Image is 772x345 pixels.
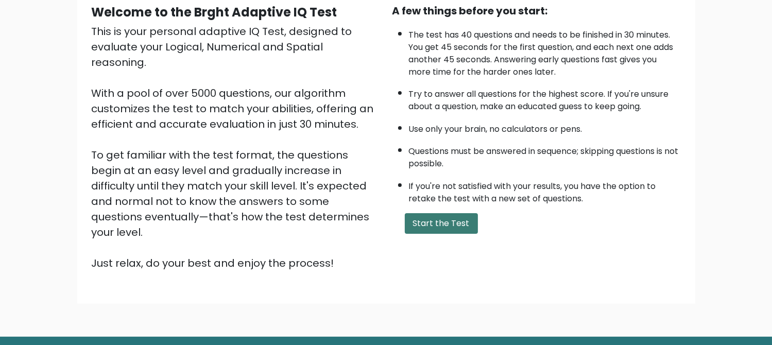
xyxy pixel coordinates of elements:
[92,4,337,21] b: Welcome to the Brght Adaptive IQ Test
[409,175,681,205] li: If you're not satisfied with your results, you have the option to retake the test with a new set ...
[92,24,380,271] div: This is your personal adaptive IQ Test, designed to evaluate your Logical, Numerical and Spatial ...
[409,118,681,135] li: Use only your brain, no calculators or pens.
[405,213,478,234] button: Start the Test
[409,83,681,113] li: Try to answer all questions for the highest score. If you're unsure about a question, make an edu...
[409,24,681,78] li: The test has 40 questions and needs to be finished in 30 minutes. You get 45 seconds for the firs...
[409,140,681,170] li: Questions must be answered in sequence; skipping questions is not possible.
[392,3,681,19] div: A few things before you start:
